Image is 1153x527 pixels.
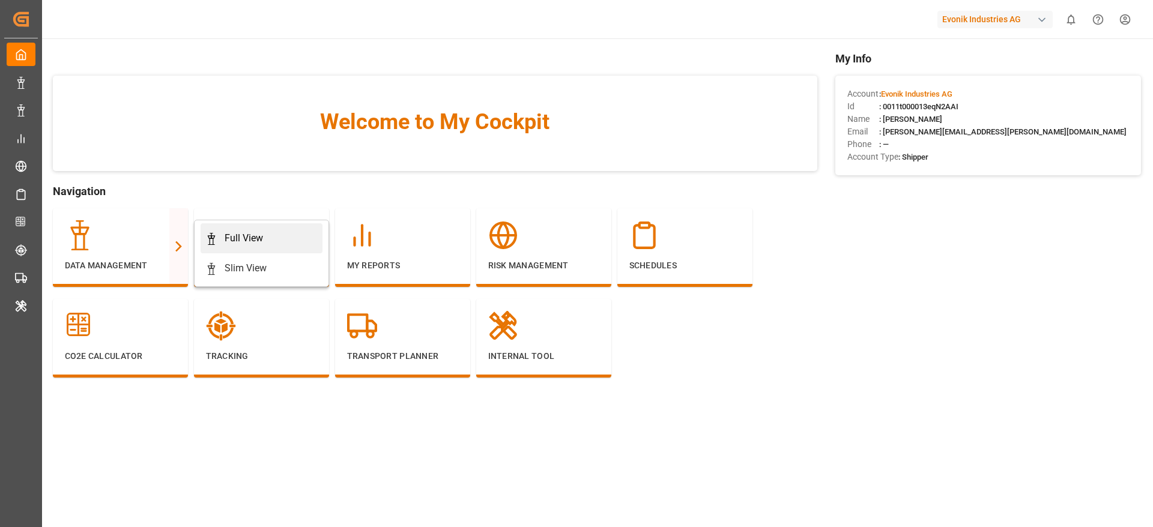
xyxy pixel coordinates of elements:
[847,125,879,138] span: Email
[201,223,322,253] a: Full View
[879,115,942,124] span: : [PERSON_NAME]
[847,151,898,163] span: Account Type
[1085,6,1112,33] button: Help Center
[835,50,1141,67] span: My Info
[847,113,879,125] span: Name
[488,259,599,272] p: Risk Management
[65,350,176,363] p: CO2e Calculator
[347,259,458,272] p: My Reports
[629,259,740,272] p: Schedules
[201,253,322,283] a: Slim View
[65,259,176,272] p: Data Management
[937,11,1053,28] div: Evonik Industries AG
[879,89,952,98] span: :
[879,102,958,111] span: : 0011t000013eqN2AAI
[847,138,879,151] span: Phone
[847,100,879,113] span: Id
[879,140,889,149] span: : —
[879,127,1127,136] span: : [PERSON_NAME][EMAIL_ADDRESS][PERSON_NAME][DOMAIN_NAME]
[347,350,458,363] p: Transport Planner
[847,88,879,100] span: Account
[225,261,267,276] div: Slim View
[488,350,599,363] p: Internal Tool
[77,106,793,138] span: Welcome to My Cockpit
[225,231,263,245] div: Full View
[881,89,952,98] span: Evonik Industries AG
[53,183,817,199] span: Navigation
[206,350,317,363] p: Tracking
[898,152,928,161] span: : Shipper
[937,8,1058,31] button: Evonik Industries AG
[1058,6,1085,33] button: show 0 new notifications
